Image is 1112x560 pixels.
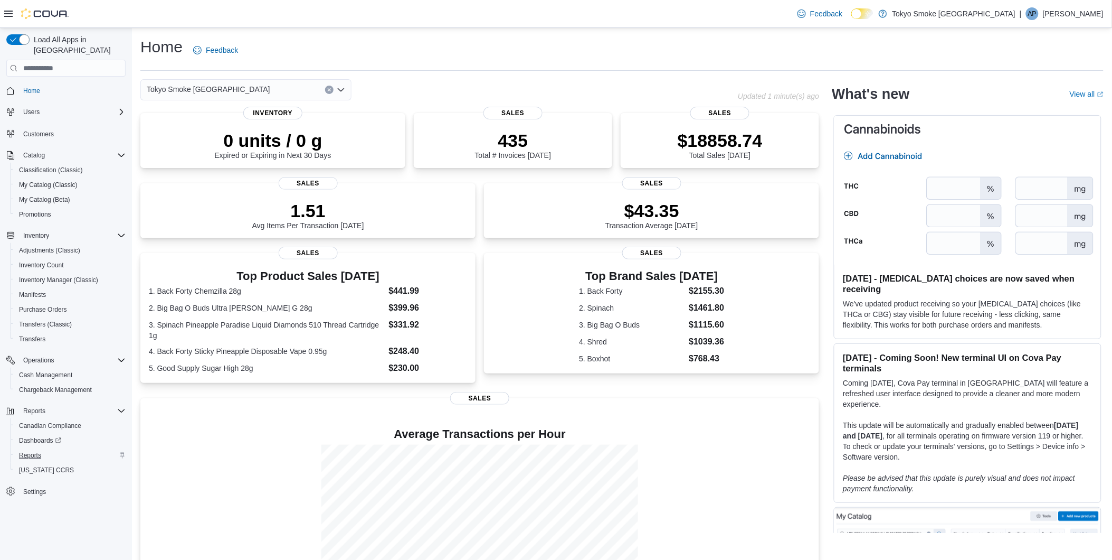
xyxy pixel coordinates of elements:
[11,192,130,207] button: My Catalog (Beta)
[206,45,238,55] span: Feedback
[15,208,55,221] a: Promotions
[843,420,1092,462] p: This update will be automatically and gradually enabled between , for all terminals operating on ...
[2,404,130,418] button: Reports
[19,149,126,162] span: Catalog
[689,302,725,314] dd: $1461.80
[622,247,681,259] span: Sales
[851,19,852,20] span: Dark Mode
[678,130,763,151] p: $18858.74
[19,466,74,474] span: [US_STATE] CCRS
[622,177,681,190] span: Sales
[11,273,130,287] button: Inventory Manager (Classic)
[11,302,130,317] button: Purchase Orders
[11,243,130,258] button: Adjustments (Classic)
[2,353,130,368] button: Operations
[605,200,698,230] div: Transaction Average [DATE]
[15,303,126,316] span: Purchase Orders
[19,422,81,430] span: Canadian Compliance
[19,195,70,204] span: My Catalog (Beta)
[15,288,50,301] a: Manifests
[23,130,54,138] span: Customers
[337,86,345,94] button: Open list of options
[149,428,811,441] h4: Average Transactions per Hour
[15,179,126,191] span: My Catalog (Classic)
[252,200,364,221] p: 1.51
[843,378,1092,409] p: Coming [DATE], Cova Pay terminal in [GEOGRAPHIC_DATA] will feature a refreshed user interface des...
[689,352,725,365] dd: $768.43
[252,200,364,230] div: Avg Items Per Transaction [DATE]
[892,7,1016,20] p: Tokyo Smoke [GEOGRAPHIC_DATA]
[19,128,58,141] a: Customers
[19,127,126,140] span: Customers
[843,298,1092,330] p: We've updated product receiving so your [MEDICAL_DATA] choices (like THCa or CBG) stay visible fo...
[149,270,467,283] h3: Top Product Sales [DATE]
[15,419,85,432] a: Canadian Compliance
[579,337,685,347] dt: 4. Shred
[15,164,87,176] a: Classification (Classic)
[11,382,130,397] button: Chargeback Management
[605,200,698,221] p: $43.35
[149,363,384,374] dt: 5. Good Supply Sugar High 28g
[19,354,126,367] span: Operations
[1097,91,1104,98] svg: External link
[2,105,130,119] button: Users
[483,107,543,119] span: Sales
[15,333,50,346] a: Transfers
[738,92,819,100] p: Updated 1 minute(s) ago
[810,8,842,19] span: Feedback
[2,126,130,141] button: Customers
[11,448,130,463] button: Reports
[689,319,725,331] dd: $1115.60
[1070,90,1104,98] a: View allExternal link
[23,87,40,95] span: Home
[11,317,130,332] button: Transfers (Classic)
[15,434,65,447] a: Dashboards
[279,177,338,190] span: Sales
[19,84,126,97] span: Home
[214,130,331,160] div: Expired or Expiring in Next 30 Days
[15,419,126,432] span: Canadian Compliance
[23,108,40,116] span: Users
[15,208,126,221] span: Promotions
[579,286,685,296] dt: 1. Back Forty
[19,229,53,242] button: Inventory
[15,449,45,462] a: Reports
[19,485,126,498] span: Settings
[19,386,92,394] span: Chargeback Management
[15,464,126,477] span: Washington CCRS
[388,319,467,331] dd: $331.92
[2,148,130,163] button: Catalog
[11,163,130,178] button: Classification (Classic)
[11,332,130,347] button: Transfers
[11,258,130,273] button: Inventory Count
[15,244,126,257] span: Adjustments (Classic)
[19,354,59,367] button: Operations
[325,86,334,94] button: Clear input
[388,345,467,358] dd: $248.40
[15,303,71,316] a: Purchase Orders
[149,303,384,313] dt: 2. Big Bag O Buds Ultra [PERSON_NAME] G 28g
[15,384,126,396] span: Chargeback Management
[388,362,467,375] dd: $230.00
[15,259,68,272] a: Inventory Count
[793,3,847,24] a: Feedback
[23,356,54,365] span: Operations
[19,436,61,445] span: Dashboards
[689,285,725,297] dd: $2155.30
[843,474,1075,493] em: Please be advised that this update is purely visual and does not impact payment functionality.
[19,405,126,417] span: Reports
[15,318,76,331] a: Transfers (Classic)
[11,433,130,448] a: Dashboards
[475,130,551,160] div: Total # Invoices [DATE]
[15,164,126,176] span: Classification (Classic)
[15,369,77,381] a: Cash Management
[1043,7,1104,20] p: [PERSON_NAME]
[11,463,130,478] button: [US_STATE] CCRS
[11,368,130,382] button: Cash Management
[19,246,80,255] span: Adjustments (Classic)
[2,484,130,499] button: Settings
[19,335,45,343] span: Transfers
[19,149,49,162] button: Catalog
[15,193,74,206] a: My Catalog (Beta)
[2,83,130,98] button: Home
